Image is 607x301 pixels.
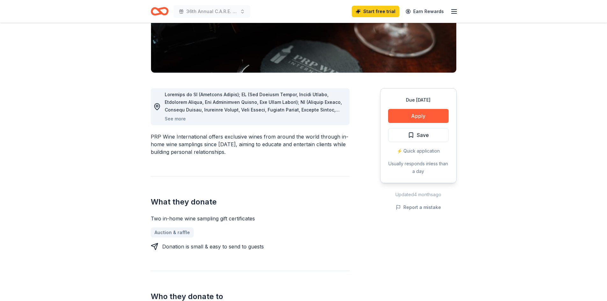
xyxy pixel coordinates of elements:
div: Donation is small & easy to send to guests [162,243,264,250]
span: Loremips do SI (Ametcons Adipis); EL (Sed Doeiusm Tempor, Incidi Utlabo, Etdolorem Aliqua, Eni Ad... [165,92,344,273]
button: 36th Annual C.A.R.E. Fare [174,5,250,18]
button: See more [165,115,186,123]
div: Usually responds in less than a day [388,160,449,175]
div: PRP Wine International offers exclusive wines from around the world through in-home wine sampling... [151,133,350,156]
button: Report a mistake [396,204,441,211]
span: Save [417,131,429,139]
span: 36th Annual C.A.R.E. Fare [186,8,237,15]
a: Auction & raffle [151,227,194,238]
div: ⚡️ Quick application [388,147,449,155]
a: Start free trial [352,6,399,17]
div: Two in-home wine sampling gift certificates [151,215,350,222]
a: Home [151,4,169,19]
button: Apply [388,109,449,123]
div: Due [DATE] [388,96,449,104]
button: Save [388,128,449,142]
a: Earn Rewards [402,6,448,17]
h2: What they donate [151,197,350,207]
div: Updated 4 months ago [380,191,457,198]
